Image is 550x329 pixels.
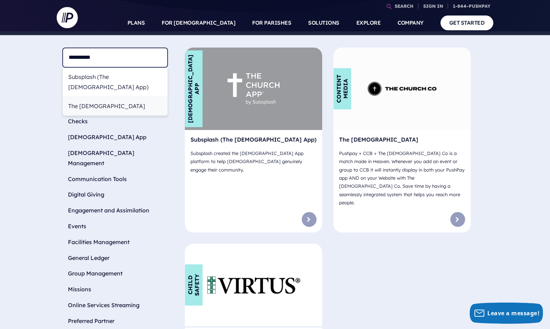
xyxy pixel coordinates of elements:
a: SOLUTIONS [308,11,339,35]
img: The ChurchCo - Logo [368,81,437,98]
a: EXPLORE [356,11,381,35]
li: [DEMOGRAPHIC_DATA] Management [62,145,168,171]
span: Leave a message! [487,309,539,317]
img: Virtus - Logo [199,271,308,299]
p: Subsplash created the [DEMOGRAPHIC_DATA] App platform to help [DEMOGRAPHIC_DATA] genuinely engage... [190,147,317,177]
a: FOR PARISHES [252,11,291,35]
li: Facilities Management [62,234,168,250]
button: Leave a message! [470,303,543,324]
li: Events [62,218,168,234]
h6: The [DEMOGRAPHIC_DATA] [339,136,465,146]
div: Subsplash (The [DEMOGRAPHIC_DATA] App) [63,68,168,97]
div: [DEMOGRAPHIC_DATA] App [185,50,202,127]
li: Group Management [62,266,168,281]
li: Online Services Streaming [62,297,168,313]
a: COMPANY [398,11,424,35]
li: Preferred Partner [62,313,168,329]
div: Content Media [333,68,351,110]
a: GET STARTED [440,15,494,30]
li: Child Safety/Background Checks [62,104,168,130]
p: Pushpay + CCB + The [DEMOGRAPHIC_DATA] Co is a match made in Heaven. Whenever you add an event or... [339,147,465,210]
li: [DEMOGRAPHIC_DATA] App [62,129,168,145]
li: Missions [62,281,168,297]
a: FOR [DEMOGRAPHIC_DATA] [162,11,235,35]
li: General Ledger [62,250,168,266]
h6: Subsplash (The [DEMOGRAPHIC_DATA] App) [190,136,317,146]
div: Child Safety [185,264,202,305]
img: Subsplash (The Church App) - Logo [219,68,288,110]
a: PLANS [127,11,145,35]
li: Digital Giving [62,187,168,203]
li: Engagement and Assimilation [62,203,168,218]
li: Communication Tools [62,171,168,187]
div: The [DEMOGRAPHIC_DATA] [63,97,168,116]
